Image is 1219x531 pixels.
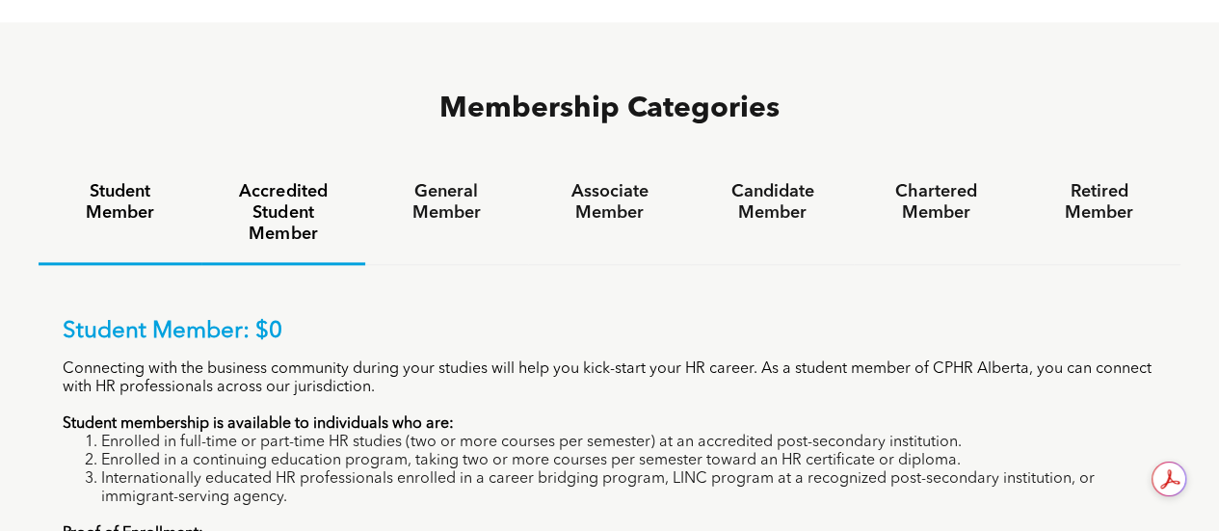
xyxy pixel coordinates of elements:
h4: Student Member [56,181,184,224]
li: Enrolled in a continuing education program, taking two or more courses per semester toward an HR ... [101,452,1156,470]
p: Student Member: $0 [63,318,1156,346]
h4: Associate Member [545,181,674,224]
span: Membership Categories [439,94,780,123]
h4: Retired Member [1035,181,1163,224]
strong: Student membership is available to individuals who are: [63,416,454,432]
p: Connecting with the business community during your studies will help you kick-start your HR caree... [63,360,1156,397]
li: Internationally educated HR professionals enrolled in a career bridging program, LINC program at ... [101,470,1156,507]
li: Enrolled in full-time or part-time HR studies (two or more courses per semester) at an accredited... [101,434,1156,452]
h4: Accredited Student Member [219,181,347,245]
h4: Candidate Member [708,181,836,224]
h4: General Member [383,181,511,224]
h4: Chartered Member [871,181,999,224]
